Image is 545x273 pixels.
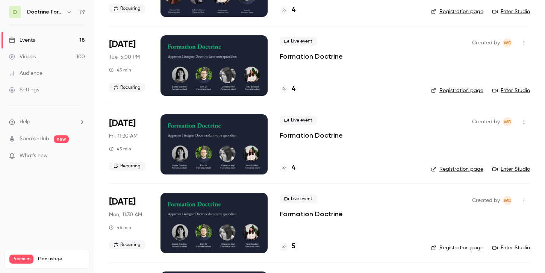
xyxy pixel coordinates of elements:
[280,209,343,218] a: Formation Doctrine
[109,4,145,13] span: Recurring
[9,70,42,77] div: Audience
[109,196,136,208] span: [DATE]
[20,152,48,160] span: What's new
[109,67,131,73] div: 45 min
[280,37,317,46] span: Live event
[9,36,35,44] div: Events
[503,117,512,126] span: Webinar Doctrine
[492,8,530,15] a: Enter Studio
[280,116,317,125] span: Live event
[431,87,483,94] a: Registration page
[472,38,500,47] span: Created by
[280,52,343,61] a: Formation Doctrine
[9,118,85,126] li: help-dropdown-opener
[109,35,148,96] div: Sep 23 Tue, 5:00 PM (Europe/Paris)
[431,8,483,15] a: Registration page
[13,8,17,16] span: D
[109,53,140,61] span: Tue, 5:00 PM
[292,241,295,252] h4: 5
[109,132,138,140] span: Fri, 11:30 AM
[109,162,145,171] span: Recurring
[492,87,530,94] a: Enter Studio
[472,117,500,126] span: Created by
[20,118,30,126] span: Help
[109,117,136,129] span: [DATE]
[280,163,295,173] a: 4
[492,165,530,173] a: Enter Studio
[27,8,63,16] h6: Doctrine Formation Avocats
[280,131,343,140] a: Formation Doctrine
[9,53,36,61] div: Videos
[54,135,69,143] span: new
[109,193,148,253] div: Sep 29 Mon, 11:30 AM (Europe/Paris)
[504,38,512,47] span: WD
[504,196,512,205] span: WD
[431,244,483,252] a: Registration page
[38,256,85,262] span: Plan usage
[109,114,148,174] div: Sep 26 Fri, 11:30 AM (Europe/Paris)
[109,240,145,249] span: Recurring
[503,196,512,205] span: Webinar Doctrine
[280,5,295,15] a: 4
[109,211,142,218] span: Mon, 11:30 AM
[280,241,295,252] a: 5
[109,146,131,152] div: 45 min
[503,38,512,47] span: Webinar Doctrine
[431,165,483,173] a: Registration page
[504,117,512,126] span: WD
[472,196,500,205] span: Created by
[292,163,295,173] h4: 4
[292,5,295,15] h4: 4
[109,83,145,92] span: Recurring
[109,224,131,231] div: 45 min
[9,255,33,264] span: Premium
[109,38,136,50] span: [DATE]
[292,84,295,94] h4: 4
[76,153,85,159] iframe: Noticeable Trigger
[20,135,49,143] a: SpeakerHub
[492,244,530,252] a: Enter Studio
[9,86,39,94] div: Settings
[280,84,295,94] a: 4
[280,194,317,203] span: Live event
